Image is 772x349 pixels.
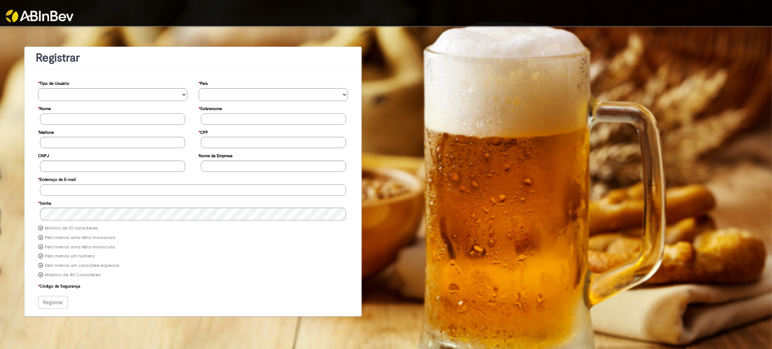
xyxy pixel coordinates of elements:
img: ABInbev-white.png [6,10,74,22]
label: Máximo de 40 Caracteres. [45,272,101,278]
h1: Registrar [36,52,350,64]
label: Pelo menos uma letra maiúscula. [45,235,116,241]
label: Nome [38,103,51,113]
label: Endereço de E-mail [38,173,76,184]
label: Código de Segurança [38,280,80,291]
label: Nome da Empresa [199,150,233,161]
label: CNPJ [38,150,49,161]
label: Pelo menos uma letra minúscula. [45,244,116,250]
label: Telefone [38,126,54,137]
label: País [199,77,208,88]
label: Tipo de Usuário [38,77,69,88]
label: Senha [38,197,51,208]
label: Sobrenome [199,103,222,113]
label: Mínimo de 10 caracteres. [45,225,99,231]
label: Pelo menos um caractere especial. [45,263,120,269]
label: Pelo menos um número. [45,253,95,259]
label: CPF [199,126,208,137]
